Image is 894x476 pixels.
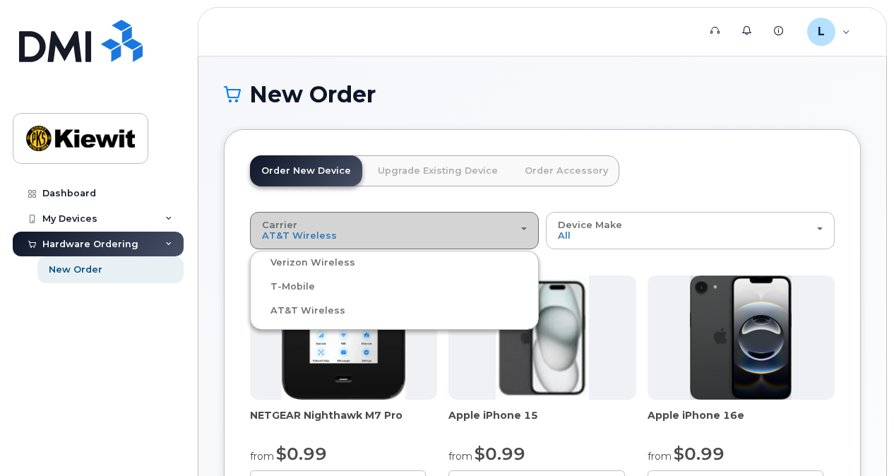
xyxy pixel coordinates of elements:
small: from [648,450,672,463]
h1: New Order [224,82,861,107]
span: Device Make [558,219,622,230]
label: T-Mobile [254,278,315,295]
span: $0.99 [475,444,525,464]
img: iphone16e.png [690,275,792,400]
img: nighthawk_m7_pro.png [282,275,406,400]
a: Upgrade Existing Device [366,155,509,186]
span: All [558,230,571,241]
span: $0.99 [674,444,725,464]
div: NETGEAR Nighthawk M7 Pro [250,408,437,436]
div: Apple iPhone 16e [648,408,835,436]
small: from [448,450,472,463]
span: Carrier [262,219,297,230]
iframe: Messenger Launcher [833,415,883,465]
small: from [250,450,274,463]
span: $0.99 [276,444,327,464]
button: Carrier AT&T Wireless [250,212,539,249]
img: iphone15.jpg [496,275,590,400]
span: AT&T Wireless [262,230,337,241]
div: Apple iPhone 15 [448,408,636,436]
a: Order Accessory [513,155,619,186]
button: Device Make All [546,212,835,249]
label: AT&T Wireless [254,302,345,319]
label: Verizon Wireless [254,254,355,271]
a: Order New Device [250,155,362,186]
